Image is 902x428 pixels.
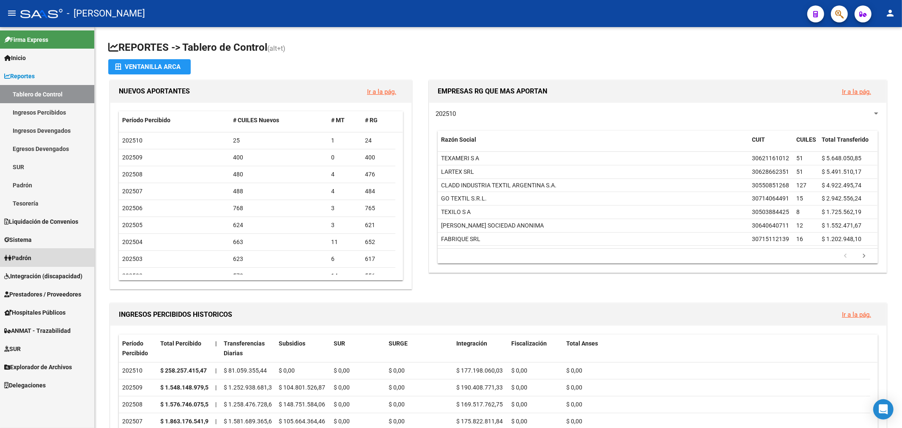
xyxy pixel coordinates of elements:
[157,335,212,362] datatable-header-cell: Total Percibido
[822,168,861,175] span: $ 5.491.510,17
[362,111,395,129] datatable-header-cell: # RG
[215,384,217,391] span: |
[331,254,358,264] div: 6
[334,367,350,374] span: $ 0,00
[334,401,350,408] span: $ 0,00
[367,88,396,96] a: Ir a la pág.
[822,182,861,189] span: $ 4.922.495,74
[365,271,392,281] div: 556
[389,401,405,408] span: $ 0,00
[456,340,487,347] span: Integración
[275,335,330,362] datatable-header-cell: Subsidios
[856,252,872,261] a: go to next page
[885,8,895,18] mat-icon: person
[822,136,869,143] span: Total Transferido
[438,87,547,95] span: EMPRESAS RG QUE MAS APORTAN
[566,340,598,347] span: Total Anses
[456,401,503,408] span: $ 169.517.762,75
[224,384,275,391] span: $ 1.252.938.681,37
[233,170,324,179] div: 480
[365,237,392,247] div: 652
[365,203,392,213] div: 765
[796,168,803,175] span: 51
[233,237,324,247] div: 663
[160,367,207,374] strong: $ 258.257.415,47
[389,367,405,374] span: $ 0,00
[4,35,48,44] span: Firma Express
[822,155,861,162] span: $ 5.648.050,85
[328,111,362,129] datatable-header-cell: # MT
[119,335,157,362] datatable-header-cell: Período Percibido
[4,272,82,281] span: Integración (discapacidad)
[119,310,232,318] span: INGRESOS PERCIBIDOS HISTORICOS
[436,110,456,118] span: 202510
[331,153,358,162] div: 0
[796,222,803,229] span: 12
[233,136,324,145] div: 25
[456,367,503,374] span: $ 177.198.060,03
[365,170,392,179] div: 476
[511,418,527,425] span: $ 0,00
[511,401,527,408] span: $ 0,00
[508,335,563,362] datatable-header-cell: Fiscalización
[365,153,392,162] div: 400
[441,194,487,203] div: GO TEXTIL S.R.L.
[441,136,476,143] span: Razón Social
[360,84,403,99] button: Ir a la pág.
[108,41,888,55] h1: REPORTES -> Tablero de Control
[4,308,66,317] span: Hospitales Públicos
[365,187,392,196] div: 484
[389,384,405,391] span: $ 0,00
[215,340,217,347] span: |
[566,418,582,425] span: $ 0,00
[796,236,803,242] span: 16
[566,367,582,374] span: $ 0,00
[279,401,325,408] span: $ 148.751.584,06
[122,417,154,426] div: 202507
[233,117,279,123] span: # CUILES Nuevos
[389,418,405,425] span: $ 0,00
[796,155,803,162] span: 51
[838,252,854,261] a: go to previous page
[160,401,212,408] strong: $ 1.576.746.075,50
[122,400,154,409] div: 202508
[233,153,324,162] div: 400
[752,181,789,190] div: 30550851268
[796,182,806,189] span: 127
[511,384,527,391] span: $ 0,00
[365,117,378,123] span: # RG
[233,220,324,230] div: 624
[215,418,217,425] span: |
[330,335,385,362] datatable-header-cell: SUR
[4,326,71,335] span: ANMAT - Trazabilidad
[4,53,26,63] span: Inicio
[793,131,818,159] datatable-header-cell: CUILES
[873,399,894,420] div: Open Intercom Messenger
[224,340,265,357] span: Transferencias Diarias
[122,383,154,392] div: 202509
[441,207,471,217] div: TEXILO S A
[122,255,143,262] span: 202503
[752,154,789,163] div: 30621161012
[122,117,170,123] span: Período Percibido
[119,87,190,95] span: NUEVOS APORTANTES
[365,220,392,230] div: 621
[122,366,154,376] div: 202510
[122,222,143,228] span: 202505
[67,4,145,23] span: - [PERSON_NAME]
[224,367,267,374] span: $ 81.059.355,44
[4,217,78,226] span: Liquidación de Convenios
[752,194,789,203] div: 30714064491
[842,88,871,96] a: Ir a la pág.
[122,137,143,144] span: 202510
[279,367,295,374] span: $ 0,00
[230,111,328,129] datatable-header-cell: # CUILES Nuevos
[279,418,325,425] span: $ 105.664.364,46
[441,181,557,190] div: CLADD INDUSTRIA TEXTIL ARGENTINA S.A.
[233,187,324,196] div: 488
[438,131,748,159] datatable-header-cell: Razón Social
[818,131,877,159] datatable-header-cell: Total Transferido
[365,254,392,264] div: 617
[331,117,345,123] span: # MT
[752,221,789,230] div: 30640640711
